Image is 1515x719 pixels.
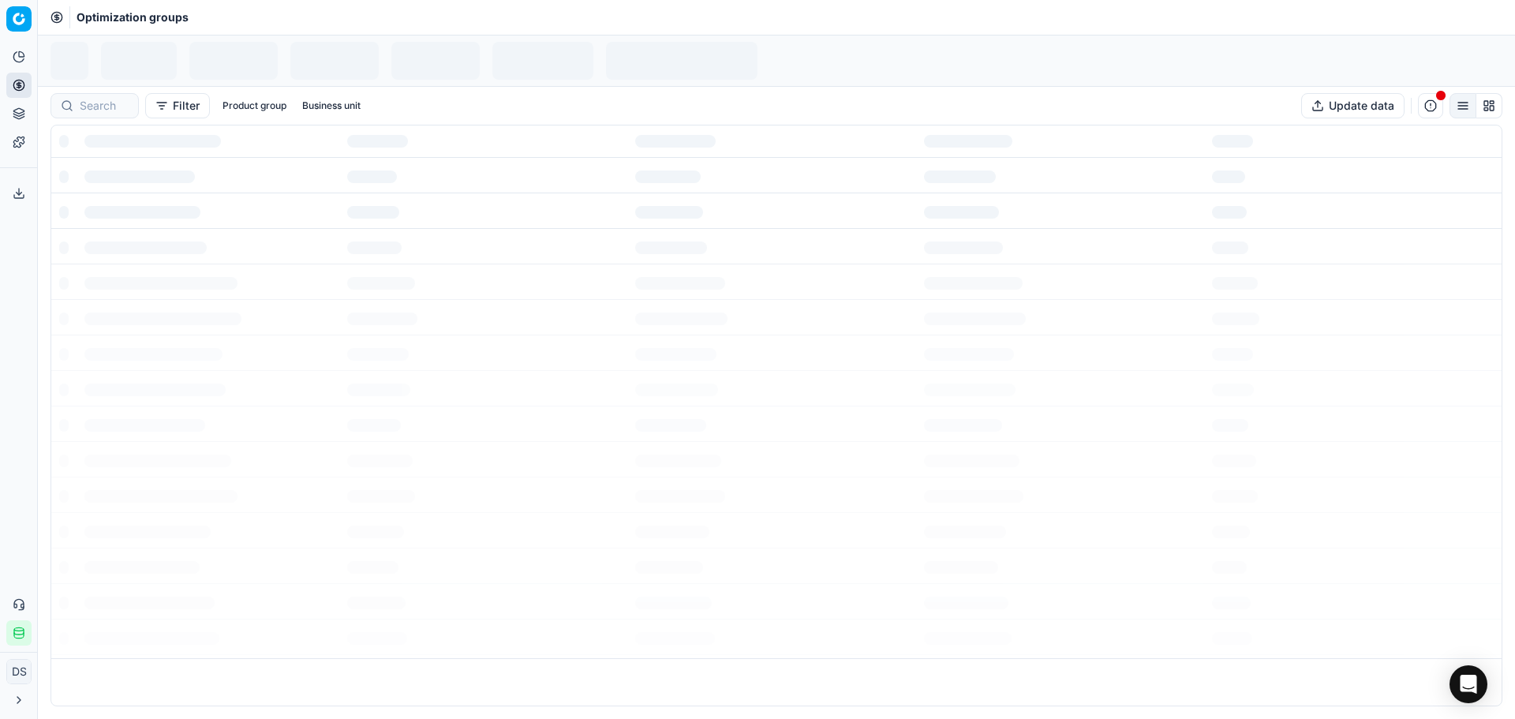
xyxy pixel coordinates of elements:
[1301,93,1405,118] button: Update data
[80,98,129,114] input: Search
[6,659,32,684] button: DS
[7,660,31,683] span: DS
[77,9,189,25] nav: breadcrumb
[77,9,189,25] span: Optimization groups
[145,93,210,118] button: Filter
[296,96,367,115] button: Business unit
[216,96,293,115] button: Product group
[1450,665,1487,703] div: Open Intercom Messenger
